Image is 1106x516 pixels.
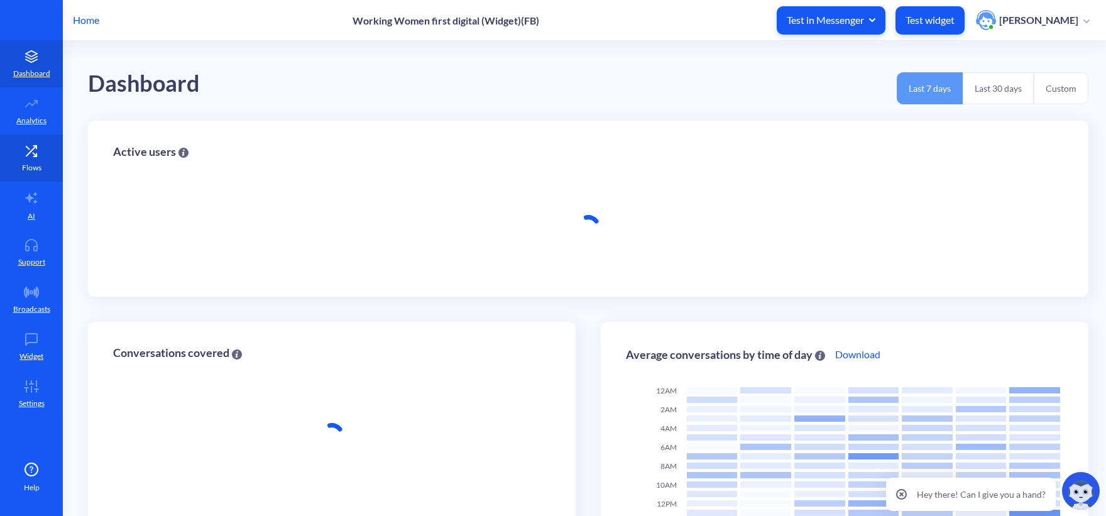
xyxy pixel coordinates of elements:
[787,13,875,27] span: Test in Messenger
[906,14,955,26] p: Test widget
[13,304,50,315] p: Broadcasts
[976,10,996,30] img: user photo
[73,13,99,28] p: Home
[113,146,189,158] div: Active users
[917,488,1046,501] p: Hey there! Can I give you a hand?
[16,115,47,126] p: Analytics
[895,6,965,35] button: Test widget
[777,6,885,35] button: Test in Messenger
[626,349,825,361] div: Average conversations by time of day
[660,461,677,471] span: 8AM
[657,499,677,508] span: 12PM
[113,347,242,359] div: Conversations covered
[970,9,1096,31] button: user photo[PERSON_NAME]
[19,398,45,409] p: Settings
[88,66,200,102] div: Dashboard
[660,424,677,433] span: 4AM
[1034,72,1088,104] button: Custom
[835,347,880,362] a: Download
[28,211,35,222] p: AI
[999,13,1078,27] p: [PERSON_NAME]
[353,14,539,26] p: Working Women first digital (Widget)(FB)
[656,480,677,490] span: 10AM
[24,482,40,493] span: Help
[897,72,963,104] button: Last 7 days
[22,162,41,173] p: Flows
[660,405,677,414] span: 2AM
[13,68,50,79] p: Dashboard
[656,386,677,395] span: 12AM
[1062,472,1100,510] img: copilot-icon.svg
[18,256,45,268] p: Support
[660,442,677,452] span: 6AM
[963,72,1034,104] button: Last 30 days
[19,351,43,362] p: Widget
